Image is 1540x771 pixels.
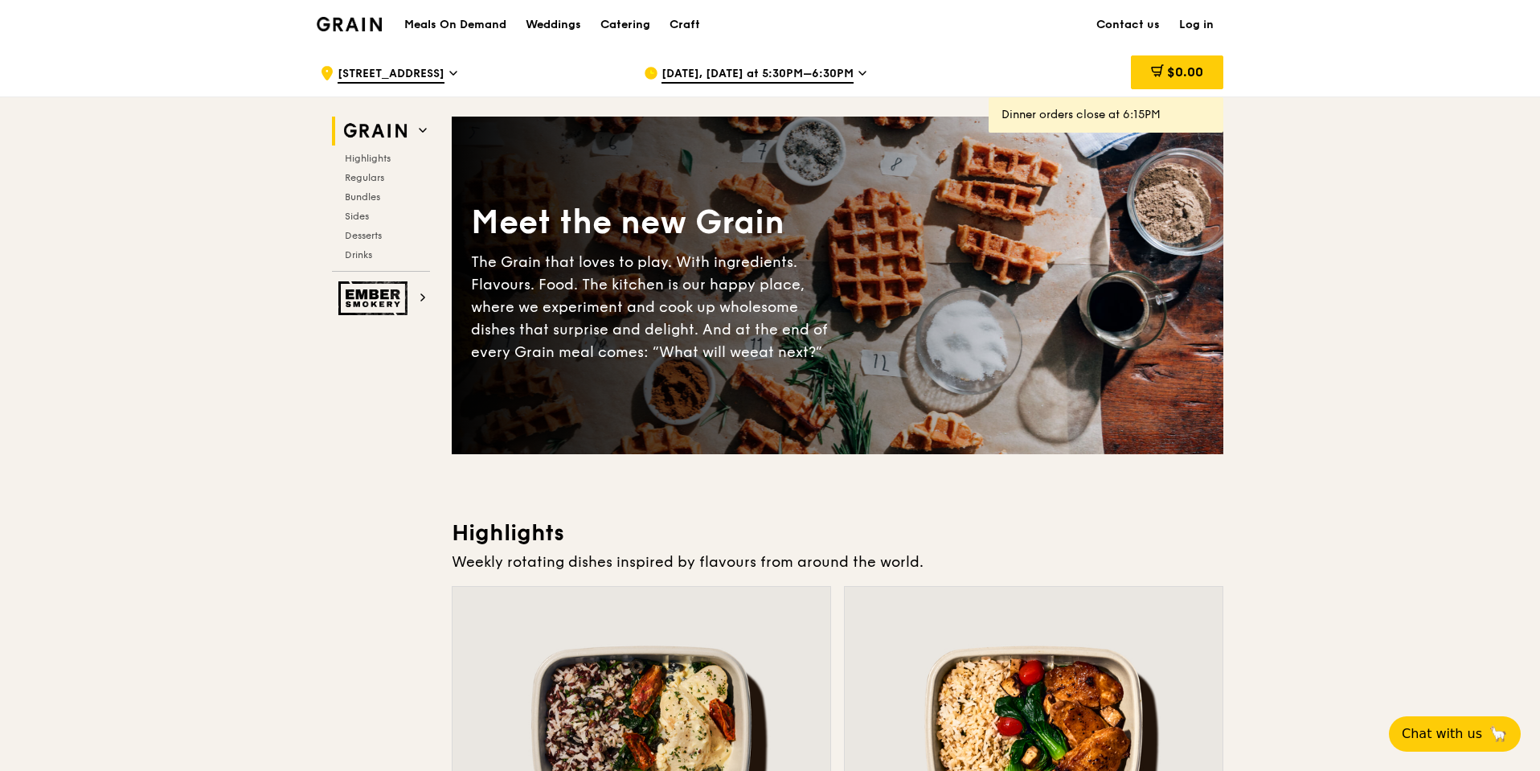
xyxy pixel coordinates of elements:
[345,230,382,241] span: Desserts
[471,251,838,363] div: The Grain that loves to play. With ingredients. Flavours. Food. The kitchen is our happy place, w...
[345,172,384,183] span: Regulars
[750,343,822,361] span: eat next?”
[1167,64,1203,80] span: $0.00
[471,201,838,244] div: Meet the new Grain
[345,211,369,222] span: Sides
[338,281,412,315] img: Ember Smokery web logo
[516,1,591,49] a: Weddings
[1489,724,1508,744] span: 🦙
[526,1,581,49] div: Weddings
[591,1,660,49] a: Catering
[661,66,854,84] span: [DATE], [DATE] at 5:30PM–6:30PM
[345,191,380,203] span: Bundles
[345,153,391,164] span: Highlights
[660,1,710,49] a: Craft
[338,66,444,84] span: [STREET_ADDRESS]
[338,117,412,146] img: Grain web logo
[670,1,700,49] div: Craft
[404,17,506,33] h1: Meals On Demand
[345,249,372,260] span: Drinks
[1389,716,1521,752] button: Chat with us🦙
[1169,1,1223,49] a: Log in
[600,1,650,49] div: Catering
[1087,1,1169,49] a: Contact us
[1001,107,1210,123] div: Dinner orders close at 6:15PM
[452,551,1223,573] div: Weekly rotating dishes inspired by flavours from around the world.
[317,17,382,31] img: Grain
[1402,724,1482,744] span: Chat with us
[452,519,1223,547] h3: Highlights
